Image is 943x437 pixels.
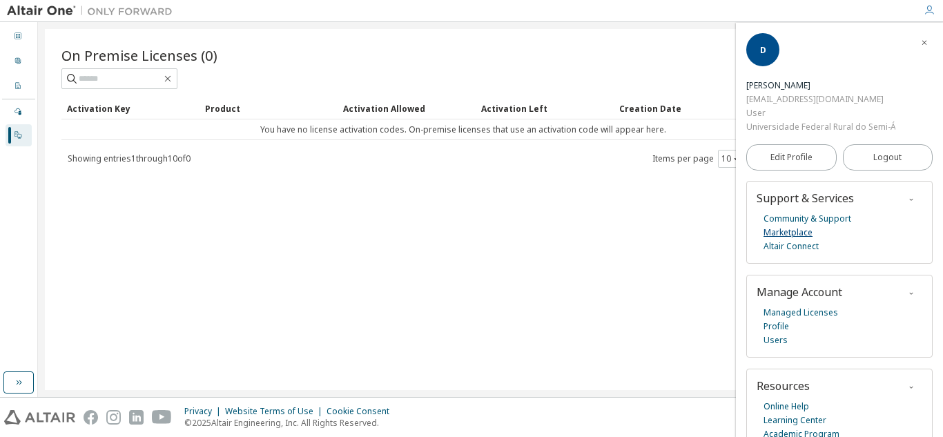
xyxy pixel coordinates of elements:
td: You have no license activation codes. On-premise licenses that use an activation code will appear... [61,119,864,140]
span: Showing entries 1 through 10 of 0 [68,153,191,164]
div: User [746,106,895,120]
div: Company Profile [6,75,32,97]
div: Activation Allowed [343,97,470,119]
span: Resources [757,378,810,394]
span: Logout [873,150,902,164]
img: youtube.svg [152,410,172,425]
img: instagram.svg [106,410,121,425]
a: Online Help [764,400,809,414]
img: Altair One [7,4,179,18]
div: Activation Key [67,97,194,119]
img: linkedin.svg [129,410,144,425]
div: On Prem [6,124,32,146]
a: Altair Connect [764,240,819,253]
a: Community & Support [764,212,851,226]
div: User Profile [6,50,32,72]
img: altair_logo.svg [4,410,75,425]
span: On Premise Licenses (0) [61,46,217,65]
a: Marketplace [764,226,813,240]
img: facebook.svg [84,410,98,425]
a: Learning Center [764,414,826,427]
div: Cookie Consent [327,406,398,417]
a: Edit Profile [746,144,837,171]
p: © 2025 Altair Engineering, Inc. All Rights Reserved. [184,417,398,429]
div: [EMAIL_ADDRESS][DOMAIN_NAME] [746,93,895,106]
button: 10 [721,153,740,164]
span: D [760,44,766,56]
div: Dashboard [6,26,32,48]
div: Website Terms of Use [225,406,327,417]
div: Product [205,97,332,119]
div: Activation Left [481,97,608,119]
div: Managed [6,101,32,123]
div: Privacy [184,406,225,417]
span: Edit Profile [770,152,813,163]
button: Logout [843,144,933,171]
div: Davi Maia [746,79,895,93]
a: Profile [764,320,789,333]
div: Universidade Federal Rural do Semi-Árido [746,120,895,134]
span: Support & Services [757,191,854,206]
span: Manage Account [757,284,842,300]
a: Managed Licenses [764,306,838,320]
div: Creation Date [619,97,859,119]
span: Items per page [652,150,743,168]
a: Users [764,333,788,347]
